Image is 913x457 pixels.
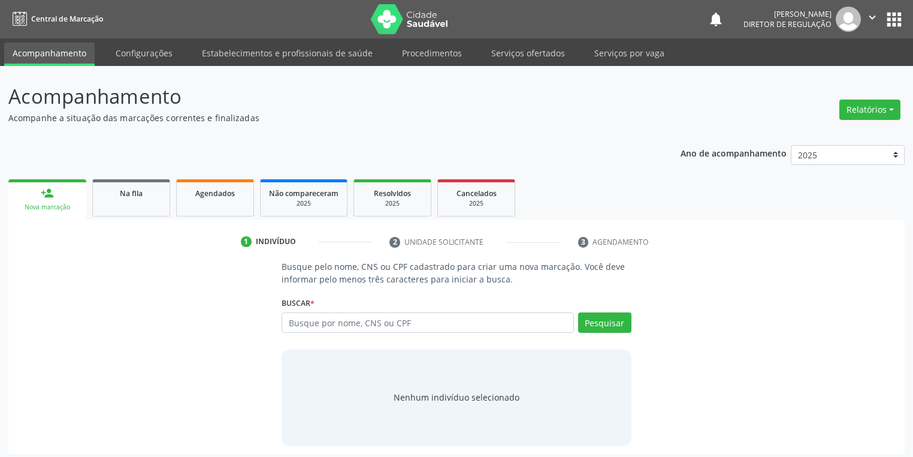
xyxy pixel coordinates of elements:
p: Ano de acompanhamento [681,145,787,160]
span: Diretor de regulação [743,19,832,29]
div: 2025 [269,199,338,208]
div: 1 [241,236,252,247]
div: Indivíduo [256,236,296,247]
a: Serviços ofertados [483,43,573,64]
a: Serviços por vaga [586,43,673,64]
div: Nova marcação [17,203,78,212]
button: Pesquisar [578,312,631,333]
span: Agendados [195,188,235,199]
span: Cancelados [456,188,497,199]
div: 2025 [362,199,422,208]
i:  [866,11,879,24]
label: Buscar [282,294,315,312]
p: Busque pelo nome, CNS ou CPF cadastrado para criar uma nova marcação. Você deve informar pelo men... [282,260,631,285]
a: Central de Marcação [8,9,103,29]
span: Central de Marcação [31,14,103,24]
a: Estabelecimentos e profissionais de saúde [194,43,381,64]
a: Configurações [107,43,181,64]
img: img [836,7,861,32]
a: Acompanhamento [4,43,95,66]
div: person_add [41,187,54,200]
span: Na fila [120,188,143,199]
div: 2025 [446,199,506,208]
div: Nenhum indivíduo selecionado [394,391,519,404]
button: Relatórios [839,100,900,120]
input: Busque por nome, CNS ou CPF [282,312,574,333]
div: [PERSON_NAME] [743,9,832,19]
button:  [861,7,884,32]
p: Acompanhe a situação das marcações correntes e finalizadas [8,112,636,124]
a: Procedimentos [394,43,470,64]
span: Resolvidos [374,188,411,199]
button: notifications [708,11,724,28]
button: apps [884,9,905,30]
span: Não compareceram [269,188,338,199]
p: Acompanhamento [8,82,636,112]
